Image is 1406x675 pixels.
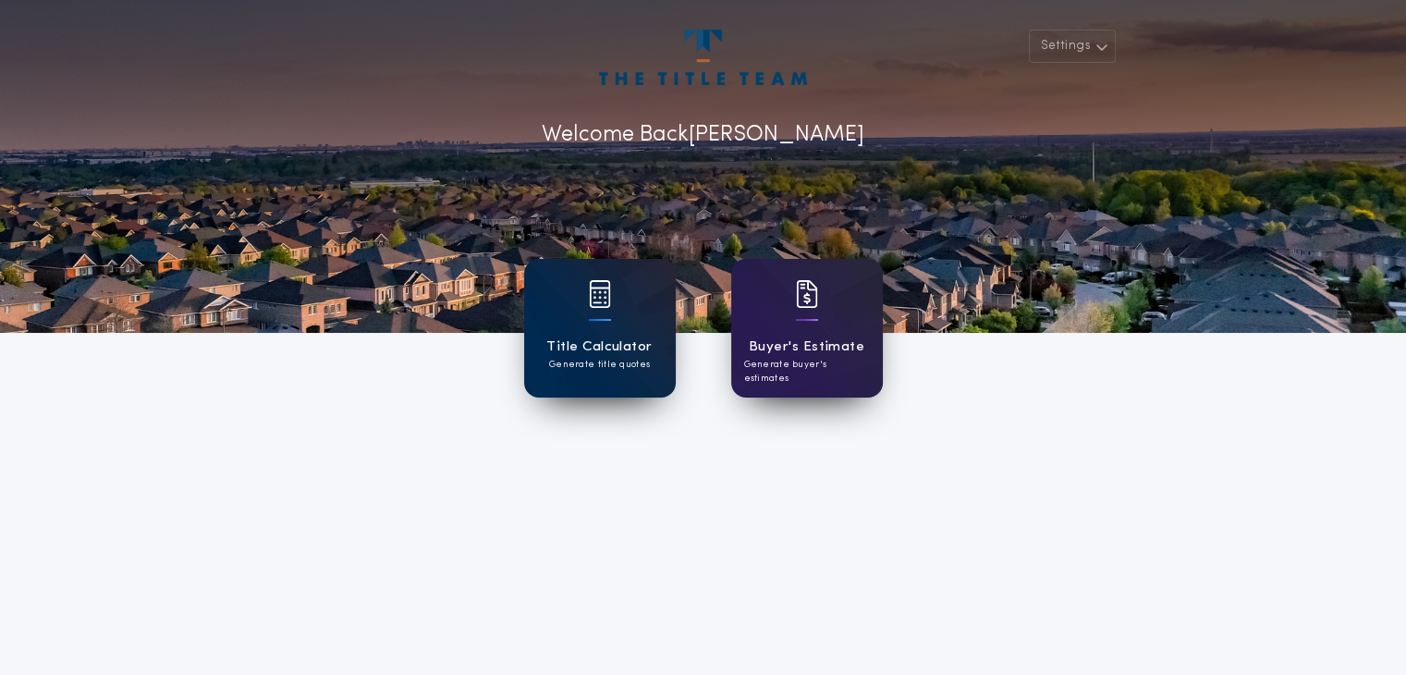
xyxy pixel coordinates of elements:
img: account-logo [599,30,806,85]
h1: Buyer's Estimate [749,337,864,358]
a: card iconBuyer's EstimateGenerate buyer's estimates [731,259,883,398]
img: card icon [796,280,818,308]
p: Generate buyer's estimates [744,358,870,386]
button: Settings [1029,30,1116,63]
p: Welcome Back [PERSON_NAME] [542,118,864,152]
p: Generate title quotes [549,358,650,372]
img: card icon [589,280,611,308]
a: card iconTitle CalculatorGenerate title quotes [524,259,676,398]
h1: Title Calculator [546,337,652,358]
